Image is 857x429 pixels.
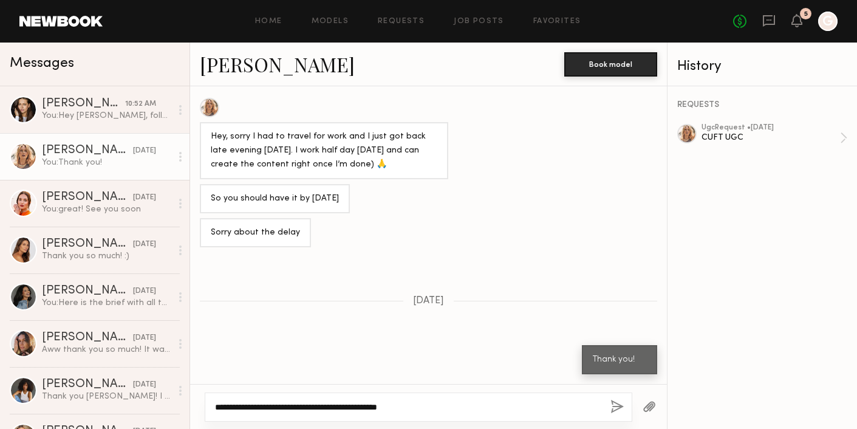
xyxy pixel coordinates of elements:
[42,297,171,309] div: You: Here is the brief with all the info you should need! Please let me know if you have any ques...
[818,12,838,31] a: G
[42,191,133,204] div: [PERSON_NAME]
[804,11,808,18] div: 5
[125,98,156,110] div: 10:52 AM
[42,145,133,157] div: [PERSON_NAME]
[677,60,847,74] div: History
[133,379,156,391] div: [DATE]
[564,52,657,77] button: Book model
[200,51,355,77] a: [PERSON_NAME]
[255,18,282,26] a: Home
[454,18,504,26] a: Job Posts
[42,157,171,168] div: You: Thank you!
[42,344,171,355] div: Aww thank you so much! It was so fun and you all have such great energy! Thank you for everything...
[211,192,339,206] div: So you should have it by [DATE]
[42,98,125,110] div: [PERSON_NAME]
[702,132,840,143] div: CUFT UGC
[42,379,133,391] div: [PERSON_NAME]
[413,296,444,306] span: [DATE]
[133,286,156,297] div: [DATE]
[42,332,133,344] div: [PERSON_NAME]
[533,18,581,26] a: Favorites
[593,353,646,367] div: Thank you!
[133,192,156,204] div: [DATE]
[211,130,437,172] div: Hey, sorry I had to travel for work and I just got back late evening [DATE]. I work half day [DAT...
[42,250,171,262] div: Thank you so much! :)
[10,57,74,70] span: Messages
[133,332,156,344] div: [DATE]
[702,124,840,132] div: ugc Request • [DATE]
[42,391,171,402] div: Thank you [PERSON_NAME]! I had so so so much fun :) thank you for the new goodies as well!
[564,58,657,69] a: Book model
[42,285,133,297] div: [PERSON_NAME]
[677,101,847,109] div: REQUESTS
[133,239,156,250] div: [DATE]
[702,124,847,152] a: ugcRequest •[DATE]CUFT UGC
[133,145,156,157] div: [DATE]
[42,110,171,122] div: You: Hey [PERSON_NAME], following up on this. Are you able to make the edits to the UGC?
[378,18,425,26] a: Requests
[312,18,349,26] a: Models
[42,204,171,215] div: You: great! See you soon
[42,238,133,250] div: [PERSON_NAME]
[211,226,300,240] div: Sorry about the delay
